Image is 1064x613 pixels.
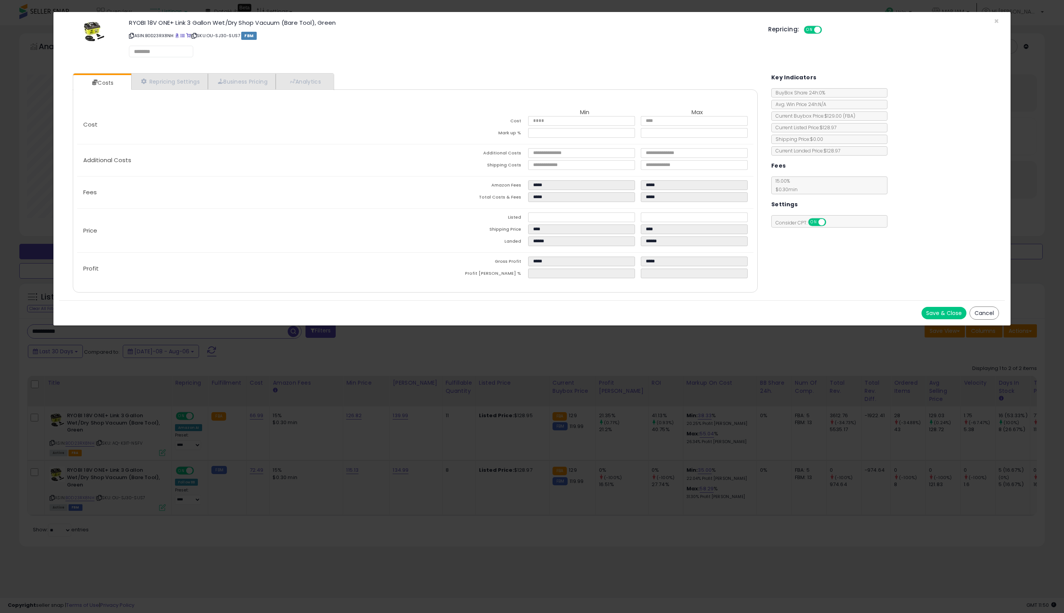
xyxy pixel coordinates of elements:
td: Amazon Fees [415,180,528,192]
button: Cancel [970,306,999,320]
span: $129.00 [824,113,855,119]
p: ASIN: B0D23RX8NH | SKU: OU-SJ30-SUS7 [129,29,757,42]
span: OFF [821,27,833,33]
h5: Settings [771,200,798,209]
span: × [994,15,999,27]
span: Avg. Win Price 24h: N/A [772,101,826,108]
td: Shipping Costs [415,160,528,172]
span: Current Landed Price: $128.97 [772,147,840,154]
a: Analytics [276,74,333,89]
span: 15.00 % [772,178,798,193]
p: Fees [77,189,415,195]
p: Cost [77,122,415,128]
td: Gross Profit [415,257,528,269]
button: Save & Close [922,307,966,319]
h5: Repricing: [768,26,799,33]
a: Costs [73,75,130,91]
p: Additional Costs [77,157,415,163]
img: 413owBYCBmL._SL60_.jpg [82,20,106,43]
th: Min [528,109,641,116]
td: Shipping Price [415,224,528,236]
span: FBM [241,32,257,40]
span: $0.30 min [772,186,798,193]
span: Current Buybox Price: [772,113,855,119]
span: ( FBA ) [843,113,855,119]
a: Your listing only [186,33,190,39]
span: ON [805,27,815,33]
a: Business Pricing [208,74,276,89]
a: All offer listings [180,33,185,39]
td: Listed [415,212,528,224]
span: BuyBox Share 24h: 0% [772,89,825,96]
td: Additional Costs [415,148,528,160]
h5: Key Indicators [771,73,817,82]
p: Profit [77,265,415,272]
td: Profit [PERSON_NAME] % [415,269,528,281]
td: Cost [415,116,528,128]
span: Consider CPT: [772,219,836,226]
h5: Fees [771,161,786,171]
span: ON [809,219,819,226]
td: Landed [415,236,528,248]
span: Current Listed Price: $128.97 [772,124,836,131]
td: Total Costs & Fees [415,192,528,204]
h3: RYOBI 18V ONE+ Link 3 Gallon Wet/Dry Shop Vacuum (Bare Tool), Green [129,20,757,26]
th: Max [641,109,753,116]
td: Mark up % [415,128,528,140]
a: BuyBox page [175,33,179,39]
p: Price [77,228,415,234]
span: Shipping Price: $0.00 [772,136,823,142]
a: Repricing Settings [131,74,208,89]
span: OFF [825,219,837,226]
